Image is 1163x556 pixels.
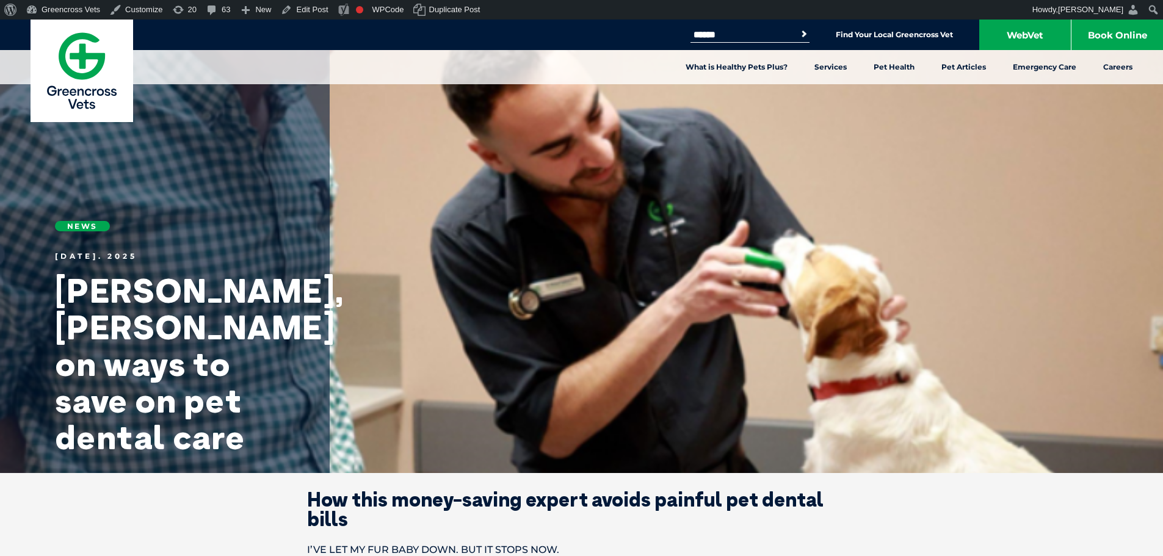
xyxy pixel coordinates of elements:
a: Emergency Care [999,50,1090,84]
h5: [DATE]. 2025 [55,253,299,260]
span: I’VE LET MY FUR BABY DOWN. BUT IT STOPS NOW. [307,544,559,555]
a: Greencross Vets [31,20,133,122]
a: What is Healthy Pets Plus? [672,50,801,84]
a: Services [801,50,860,84]
h1: [PERSON_NAME], [PERSON_NAME] on ways to save on pet dental care [55,272,299,455]
a: Find Your Local Greencross Vet [836,30,953,40]
h2: How this money-saving expert avoids painful pet dental bills [264,489,899,529]
h6: News [55,221,110,231]
span: [PERSON_NAME] [1058,5,1123,14]
div: Focus keyphrase not set [356,6,363,13]
a: Pet Health [860,50,928,84]
a: Careers [1090,50,1146,84]
a: Book Online [1071,20,1163,50]
button: Search [798,28,810,40]
a: WebVet [979,20,1071,50]
a: Pet Articles [928,50,999,84]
